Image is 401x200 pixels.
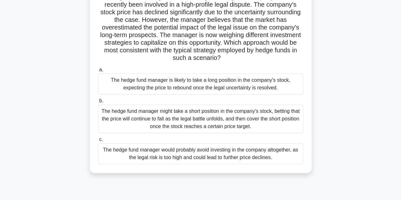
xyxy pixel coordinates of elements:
[99,67,103,72] span: a.
[98,143,303,164] div: The hedge fund manager would probably avoid investing in the company altogether, as the legal ris...
[99,137,103,142] span: c.
[99,98,103,103] span: b.
[98,74,303,94] div: The hedge fund manager is likely to take a long position in the company's stock, expecting the pr...
[98,105,303,133] div: The hedge fund manager might take a short position in the company's stock, betting that the price...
